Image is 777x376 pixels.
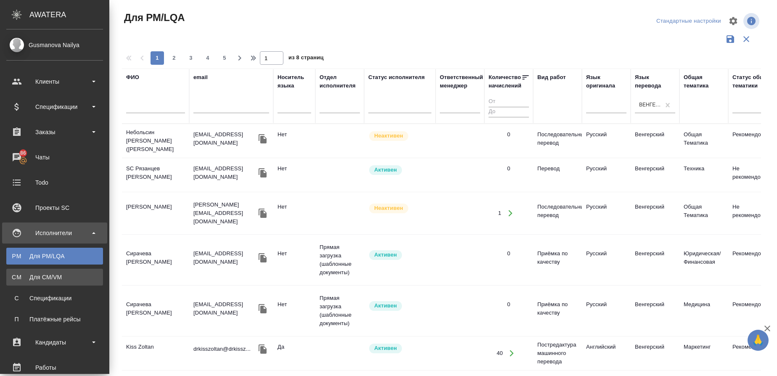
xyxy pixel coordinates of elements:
div: Носитель языка [277,73,311,90]
a: PMДля PM/LQA [6,248,103,265]
div: Работы [6,361,103,374]
input: От [489,97,529,107]
div: Исполнители [6,227,103,239]
td: SC Рязанцев [PERSON_NAME] [122,160,189,190]
a: Todo [2,172,107,193]
td: Да [273,339,315,368]
button: 5 [218,51,231,65]
p: Неактивен [374,204,403,212]
span: Посмотреть информацию [743,13,761,29]
td: Русский [582,199,631,228]
div: Проекты SC [6,201,103,214]
td: Английский [582,339,631,368]
td: Последовательный перевод [533,199,582,228]
input: До [489,107,529,117]
td: Прямая загрузка (шаблонные документы) [315,239,364,281]
span: 3 [184,54,198,62]
td: Рекомендован [728,245,777,275]
span: из 8 страниц [288,53,324,65]
span: Настроить таблицу [723,11,743,31]
p: Активен [374,166,397,174]
td: Русский [582,160,631,190]
div: Статус общей тематики [732,73,773,90]
td: Сирачева [PERSON_NAME] [122,245,189,275]
div: Для PM/LQA [11,252,99,260]
button: Открыть работы [503,345,521,362]
div: AWATERA [29,6,109,23]
button: 🙏 [748,330,769,351]
div: 1 [498,209,501,217]
div: Венгерский [639,101,661,109]
button: 3 [184,51,198,65]
a: CMДля CM/VM [6,269,103,286]
button: Скопировать [256,167,269,179]
td: Рекомендован [728,339,777,368]
td: Венгерский [631,245,679,275]
td: Приёмка по качеству [533,296,582,326]
p: [PERSON_NAME][EMAIL_ADDRESS][DOMAIN_NAME] [193,201,256,226]
td: Русский [582,296,631,326]
td: Техника [679,160,728,190]
a: 86Чаты [2,147,107,168]
td: Венгерский [631,199,679,228]
button: Открыть работы [502,205,519,222]
span: 86 [15,149,31,157]
td: Небольсин [PERSON_NAME] ([PERSON_NAME] [122,124,189,158]
div: ФИО [126,73,139,82]
td: [PERSON_NAME] [122,199,189,228]
div: Ответственный менеджер [440,73,483,90]
div: Рядовой исполнитель: назначай с учетом рейтинга [368,164,431,176]
div: Gusmanova Nailya [6,40,103,50]
p: [EMAIL_ADDRESS][DOMAIN_NAME] [193,130,256,147]
span: 4 [201,54,214,62]
td: Сирачева [PERSON_NAME] [122,296,189,326]
td: Русский [582,245,631,275]
div: Todo [6,176,103,189]
div: email [193,73,208,82]
td: Венгерский [631,126,679,156]
div: Наши пути разошлись: исполнитель с нами не работает [368,203,431,214]
div: 0 [507,249,510,258]
p: drkisszoltan@drkissz... [193,345,251,353]
td: Общая Тематика [679,126,728,156]
div: Заказы [6,126,103,138]
a: ППлатёжные рейсы [6,311,103,328]
a: ССпецификации [6,290,103,307]
div: Язык перевода [635,73,675,90]
td: Приёмка по качеству [533,245,582,275]
button: Скопировать [256,252,269,264]
div: Клиенты [6,75,103,88]
div: Спецификации [11,294,99,302]
span: 5 [218,54,231,62]
td: Последовательный перевод [533,126,582,156]
div: Рядовой исполнитель: назначай с учетом рейтинга [368,343,431,354]
span: Для PM/LQA [122,11,185,24]
button: Скопировать [256,132,269,145]
td: Не рекомендован [728,199,777,228]
div: 40 [497,349,503,357]
button: Скопировать [256,343,269,355]
div: Рядовой исполнитель: назначай с учетом рейтинга [368,249,431,261]
td: Прямая загрузка (шаблонные документы) [315,290,364,332]
button: Сбросить фильтры [738,31,754,47]
td: Перевод [533,160,582,190]
td: Нет [273,199,315,228]
td: Юридическая/Финансовая [679,245,728,275]
p: [EMAIL_ADDRESS][DOMAIN_NAME] [193,249,256,266]
td: Kiss Zoltan [122,339,189,368]
span: 2 [167,54,181,62]
td: Рекомендован [728,126,777,156]
td: Медицина [679,296,728,326]
td: Не рекомендован [728,160,777,190]
p: Активен [374,344,397,352]
div: 0 [507,164,510,173]
div: Рядовой исполнитель: назначай с учетом рейтинга [368,300,431,312]
td: Нет [273,296,315,326]
p: Неактивен [374,132,403,140]
td: Рекомендован [728,296,777,326]
td: Венгерский [631,160,679,190]
div: Платёжные рейсы [11,315,99,323]
td: Постредактура машинного перевода [533,336,582,370]
td: Нет [273,160,315,190]
div: Язык оригинала [586,73,626,90]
